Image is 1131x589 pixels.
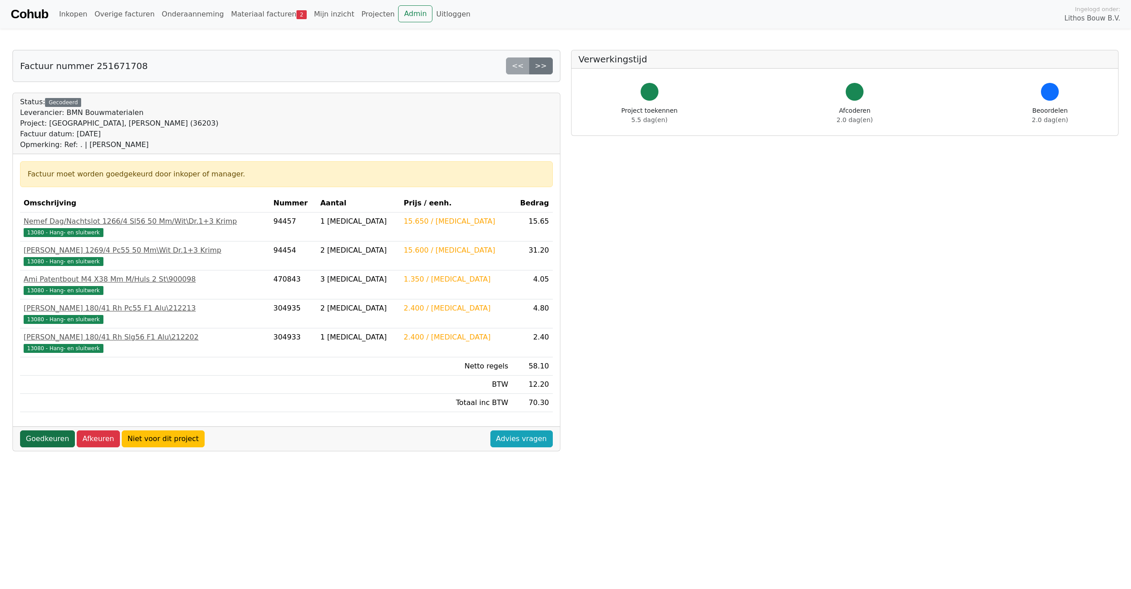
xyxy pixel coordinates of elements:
[512,376,552,394] td: 12.20
[24,257,103,266] span: 13080 - Hang- en sluitwerk
[24,245,266,266] a: [PERSON_NAME] 1269/4 Pc55 50 Mm\Wit Dr.1+3 Krimp13080 - Hang- en sluitwerk
[490,430,553,447] a: Advies vragen
[24,286,103,295] span: 13080 - Hang- en sluitwerk
[20,430,75,447] a: Goedkeuren
[512,328,552,357] td: 2.40
[20,107,218,118] div: Leverancier: BMN Bouwmaterialen
[358,5,399,23] a: Projecten
[45,98,81,107] div: Gecodeerd
[24,303,266,324] a: [PERSON_NAME] 180/41 Rh Pc55 F1 Alu\21221313080 - Hang- en sluitwerk
[24,245,266,256] div: [PERSON_NAME] 1269/4 Pc55 50 Mm\Wit Dr.1+3 Krimp
[158,5,227,23] a: Onderaanneming
[837,116,873,123] span: 2.0 dag(en)
[400,357,512,376] td: Netto regels
[20,194,270,213] th: Omschrijving
[320,303,396,314] div: 2 [MEDICAL_DATA]
[24,274,266,295] a: Ami Patentbout M4 X38 Mm M/Huls 2 St\90009813080 - Hang- en sluitwerk
[227,5,310,23] a: Materiaal facturen2
[24,303,266,314] div: [PERSON_NAME] 180/41 Rh Pc55 F1 Alu\212213
[403,274,508,285] div: 1.350 / [MEDICAL_DATA]
[20,139,218,150] div: Opmerking: Ref: . | [PERSON_NAME]
[621,106,678,125] div: Project toekennen
[512,241,552,270] td: 31.20
[320,274,396,285] div: 3 [MEDICAL_DATA]
[270,213,317,241] td: 94457
[403,303,508,314] div: 2.400 / [MEDICAL_DATA]
[270,194,317,213] th: Nummer
[24,274,266,285] div: Ami Patentbout M4 X38 Mm M/Huls 2 St\900098
[512,357,552,376] td: 58.10
[837,106,873,125] div: Afcoderen
[398,5,432,22] a: Admin
[403,216,508,227] div: 15.650 / [MEDICAL_DATA]
[24,344,103,353] span: 13080 - Hang- en sluitwerk
[20,129,218,139] div: Factuur datum: [DATE]
[24,216,266,227] div: Nemef Dag/Nachtslot 1266/4 Sl56 50 Mm/Wit\Dr.1+3 Krimp
[320,332,396,343] div: 1 [MEDICAL_DATA]
[310,5,358,23] a: Mijn inzicht
[1032,116,1068,123] span: 2.0 dag(en)
[631,116,667,123] span: 5.5 dag(en)
[529,57,553,74] a: >>
[24,216,266,237] a: Nemef Dag/Nachtslot 1266/4 Sl56 50 Mm/Wit\Dr.1+3 Krimp13080 - Hang- en sluitwerk
[270,328,317,357] td: 304933
[20,97,218,150] div: Status:
[512,394,552,412] td: 70.30
[270,299,317,328] td: 304935
[270,241,317,270] td: 94454
[24,332,266,343] div: [PERSON_NAME] 180/41 Rh Slg56 F1 Alu\212202
[20,61,148,71] h5: Factuur nummer 251671708
[24,332,266,353] a: [PERSON_NAME] 180/41 Rh Slg56 F1 Alu\21220213080 - Hang- en sluitwerk
[432,5,474,23] a: Uitloggen
[122,430,205,447] a: Niet voor dit project
[317,194,400,213] th: Aantal
[1065,13,1120,24] span: Lithos Bouw B.V.
[512,299,552,328] td: 4.80
[512,213,552,241] td: 15.65
[400,376,512,394] td: BTW
[403,332,508,343] div: 2.400 / [MEDICAL_DATA]
[20,118,218,129] div: Project: [GEOGRAPHIC_DATA], [PERSON_NAME] (36203)
[55,5,90,23] a: Inkopen
[28,169,545,180] div: Factuur moet worden goedgekeurd door inkoper of manager.
[320,245,396,256] div: 2 [MEDICAL_DATA]
[400,394,512,412] td: Totaal inc BTW
[77,430,120,447] a: Afkeuren
[512,194,552,213] th: Bedrag
[320,216,396,227] div: 1 [MEDICAL_DATA]
[11,4,48,25] a: Cohub
[579,54,1111,65] h5: Verwerkingstijd
[24,315,103,324] span: 13080 - Hang- en sluitwerk
[403,245,508,256] div: 15.600 / [MEDICAL_DATA]
[296,10,307,19] span: 2
[1032,106,1068,125] div: Beoordelen
[512,270,552,299] td: 4.05
[400,194,512,213] th: Prijs / eenh.
[24,228,103,237] span: 13080 - Hang- en sluitwerk
[91,5,158,23] a: Overige facturen
[270,270,317,299] td: 470843
[1075,5,1120,13] span: Ingelogd onder:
